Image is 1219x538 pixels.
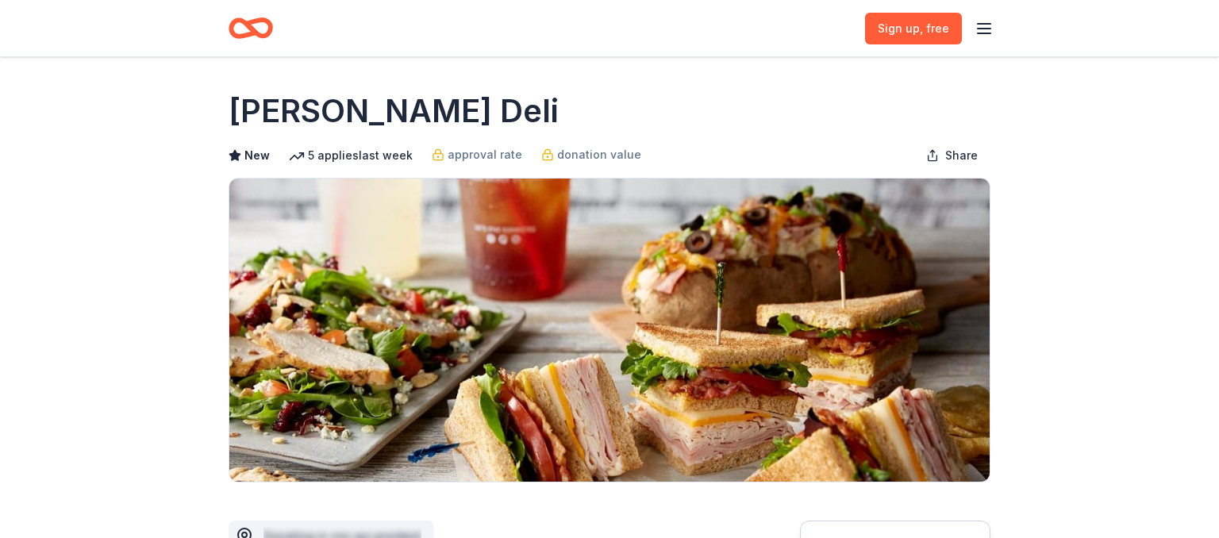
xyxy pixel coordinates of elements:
div: 5 applies last week [289,146,413,165]
img: Image for McAlister's Deli [229,179,990,482]
a: donation value [541,145,641,164]
span: Share [945,146,978,165]
span: donation value [557,145,641,164]
button: Share [913,140,990,171]
span: approval rate [448,145,522,164]
a: Home [229,10,273,47]
span: New [244,146,270,165]
span: , free [920,21,949,35]
a: approval rate [432,145,522,164]
h1: [PERSON_NAME] Deli [229,89,559,133]
span: Sign up [878,19,949,38]
a: Sign up, free [865,13,962,44]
